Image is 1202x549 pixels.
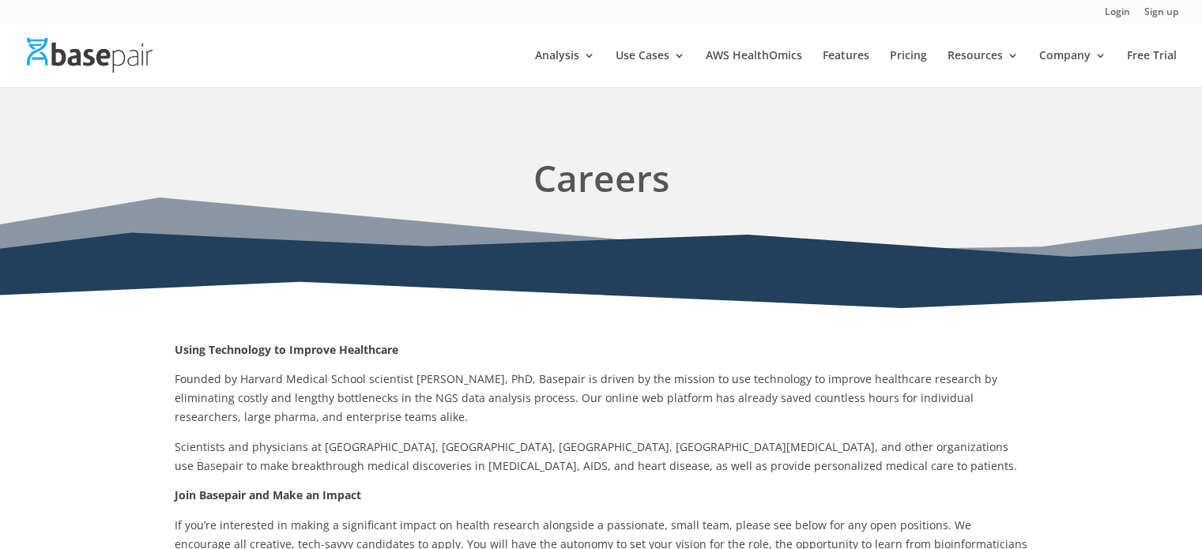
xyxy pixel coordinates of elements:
a: Company [1039,50,1106,87]
strong: Join Basepair and Make an Impact [175,487,361,502]
a: Resources [948,50,1019,87]
img: Basepair [27,38,153,72]
a: Sign up [1144,7,1178,24]
a: Pricing [890,50,927,87]
a: AWS HealthOmics [706,50,802,87]
a: Free Trial [1127,50,1177,87]
a: Features [823,50,869,87]
span: Founded by Harvard Medical School scientist [PERSON_NAME], PhD, Basepair is driven by the mission... [175,371,997,424]
h1: Careers [175,152,1028,212]
strong: Using Technology to Improve Healthcare [175,342,398,357]
a: Analysis [535,50,595,87]
a: Login [1105,7,1130,24]
span: Scientists and physicians at [GEOGRAPHIC_DATA], [GEOGRAPHIC_DATA], [GEOGRAPHIC_DATA], [GEOGRAPHIC... [175,439,1017,473]
a: Use Cases [616,50,685,87]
